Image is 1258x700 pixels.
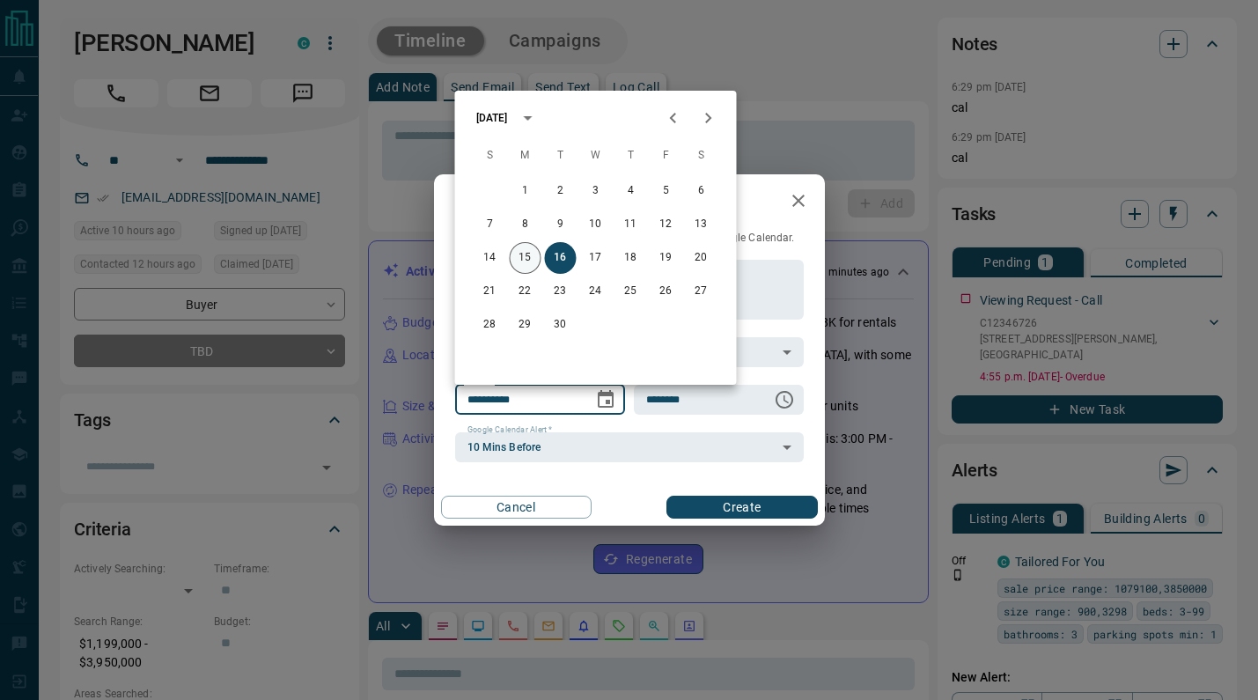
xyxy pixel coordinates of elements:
[455,432,804,462] div: 10 Mins Before
[651,175,682,207] button: 5
[588,382,623,417] button: Choose date, selected date is Sep 16, 2025
[656,100,691,136] button: Previous month
[441,496,592,519] button: Cancel
[646,377,669,388] label: Time
[467,424,552,436] label: Google Calendar Alert
[476,110,508,126] div: [DATE]
[475,209,506,240] button: 7
[580,175,612,207] button: 3
[615,175,647,207] button: 4
[545,209,577,240] button: 9
[615,138,647,173] span: Thursday
[510,309,541,341] button: 29
[686,138,717,173] span: Saturday
[475,276,506,307] button: 21
[545,242,577,274] button: 16
[545,138,577,173] span: Tuesday
[510,242,541,274] button: 15
[545,175,577,207] button: 2
[767,382,802,417] button: Choose time, selected time is 11:00 AM
[651,138,682,173] span: Friday
[615,209,647,240] button: 11
[651,276,682,307] button: 26
[475,138,506,173] span: Sunday
[580,276,612,307] button: 24
[510,175,541,207] button: 1
[510,209,541,240] button: 8
[512,103,542,133] button: calendar view is open, switch to year view
[510,276,541,307] button: 22
[686,276,717,307] button: 27
[580,209,612,240] button: 10
[434,174,552,231] h2: New Task
[686,242,717,274] button: 20
[686,209,717,240] button: 13
[666,496,817,519] button: Create
[580,242,612,274] button: 17
[651,209,682,240] button: 12
[580,138,612,173] span: Wednesday
[475,309,506,341] button: 28
[615,242,647,274] button: 18
[545,276,577,307] button: 23
[467,377,489,388] label: Date
[691,100,726,136] button: Next month
[510,138,541,173] span: Monday
[545,309,577,341] button: 30
[475,242,506,274] button: 14
[615,276,647,307] button: 25
[686,175,717,207] button: 6
[651,242,682,274] button: 19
